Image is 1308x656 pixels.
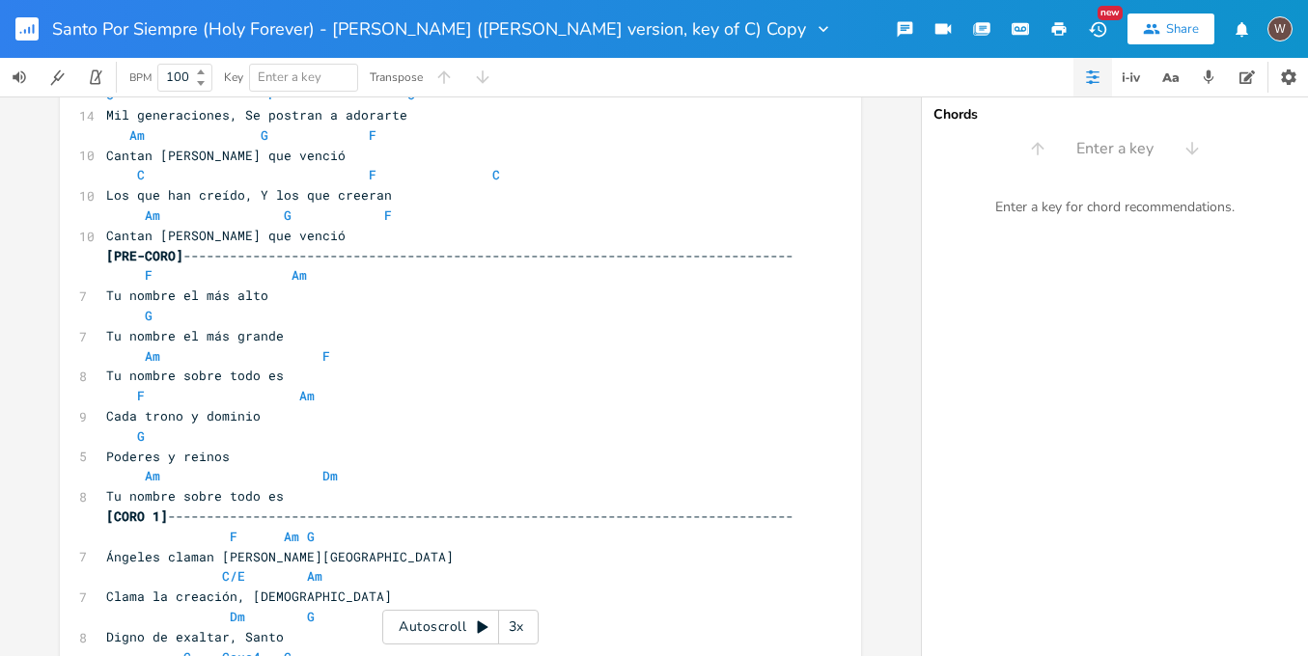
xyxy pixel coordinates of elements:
span: C [492,166,500,183]
span: Digno de exaltar, Santo [106,628,284,645]
button: New [1078,12,1117,46]
span: Tu nombre el más alto [106,287,268,304]
button: Share [1127,14,1214,44]
span: F [230,528,237,545]
span: [PRE-CORO] [106,247,183,264]
span: Am [292,266,307,284]
span: Am [145,347,160,365]
span: Santo Por Siempre (Holy Forever) - [PERSON_NAME] ([PERSON_NAME] version, key of C) Copy [52,20,806,38]
span: Enter a key [1076,138,1154,160]
div: Wesley [1267,16,1293,41]
span: Am [129,126,145,144]
span: Dm [322,467,338,484]
button: W [1267,7,1293,51]
span: Cada trono y dominio [106,407,261,424]
span: C [137,166,145,183]
span: Am [307,567,322,585]
div: 3x [499,610,534,644]
span: Los que han creído, Y los que creeran [106,186,392,204]
span: Am [284,528,299,545]
div: Chords [933,108,1296,122]
div: Transpose [370,71,423,83]
span: ------------------------------------------------------------------------------- [106,247,793,264]
span: C/E [222,567,245,585]
span: F [145,266,153,284]
span: G [307,528,315,545]
div: Enter a key for chord recommendations. [922,187,1308,228]
span: F [322,347,330,365]
span: Ángeles claman [PERSON_NAME][GEOGRAPHIC_DATA] [106,548,454,565]
span: G [307,608,315,625]
span: Tu nombre el más grande [106,327,284,344]
span: --------------------------------------------------------------------------------- [106,507,793,525]
span: Cantan [PERSON_NAME] que venció [106,227,346,244]
div: New [1098,6,1123,20]
span: Clama la creación, [DEMOGRAPHIC_DATA] [106,588,392,605]
span: Enter a key [258,68,321,86]
span: Am [299,387,315,404]
span: Cantan [PERSON_NAME] que venció [106,147,346,164]
span: F [137,387,145,404]
span: G [145,307,153,324]
span: Am [145,467,160,484]
span: Dm [230,608,245,625]
div: Key [224,71,243,83]
span: Poderes y reinos [106,448,230,465]
span: Tu nombre sobre todo es [106,367,284,384]
span: F [384,206,392,224]
div: BPM [129,72,152,83]
span: G [137,427,145,445]
span: [CORO 1] [106,507,168,525]
span: G [284,206,292,224]
span: Am [145,206,160,224]
span: Tu nombre sobre todo es [106,487,284,505]
span: F [369,166,376,183]
span: Mil generaciones, Se postran a adorarte [106,106,407,123]
span: G [261,126,268,144]
span: F [369,126,376,144]
div: Autoscroll [382,610,539,644]
div: Share [1166,20,1199,38]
